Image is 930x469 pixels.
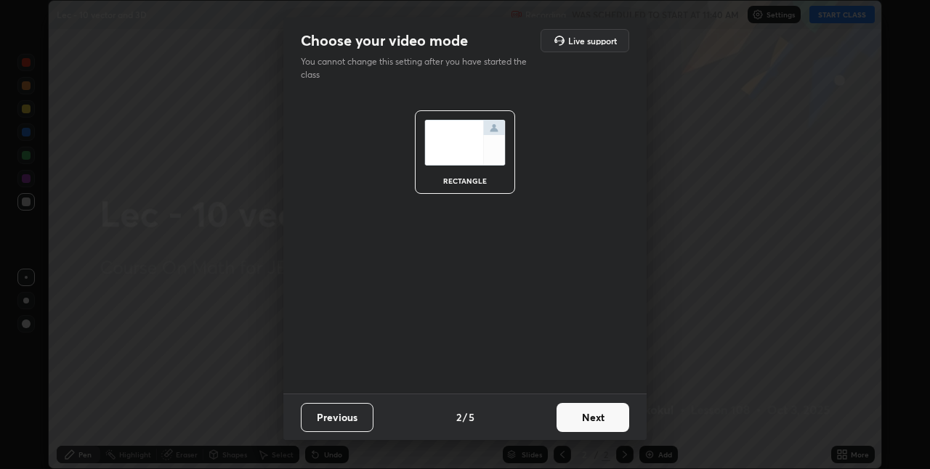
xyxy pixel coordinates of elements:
p: You cannot change this setting after you have started the class [301,55,536,81]
h4: 5 [469,409,474,425]
div: rectangle [436,177,494,184]
img: normalScreenIcon.ae25ed63.svg [424,120,506,166]
button: Previous [301,403,373,432]
h4: / [463,409,467,425]
h2: Choose your video mode [301,31,468,50]
h4: 2 [456,409,461,425]
h5: Live support [568,36,617,45]
button: Next [557,403,629,432]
